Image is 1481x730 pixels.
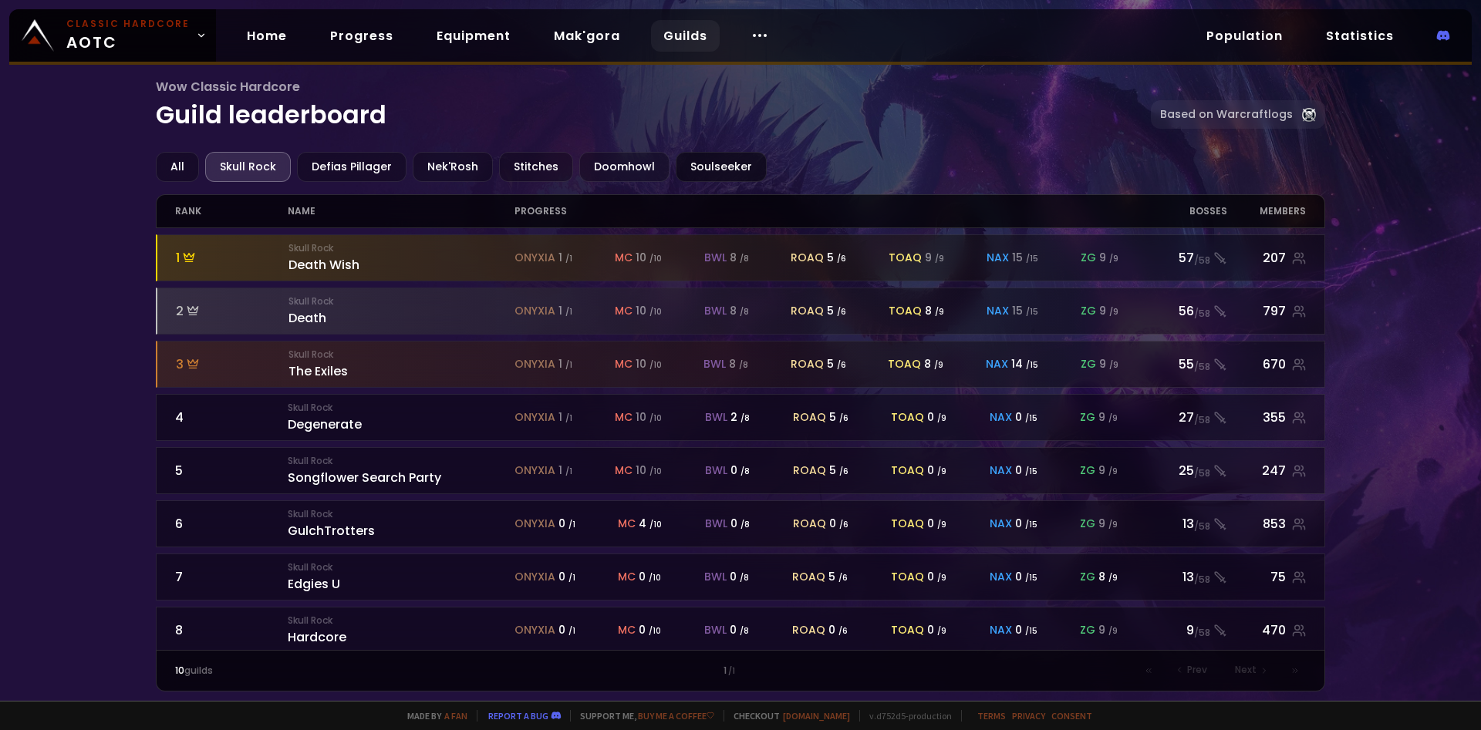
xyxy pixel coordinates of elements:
div: 0 [1015,409,1037,426]
div: 5 [829,463,848,479]
span: onyxia [514,356,555,372]
a: 1Skull RockDeath Wishonyxia 1 /1mc 10 /10bwl 8 /8roaq 5 /6toaq 9 /9nax 15 /15zg 9 /957/58207 [156,234,1326,281]
span: roaq [793,409,826,426]
div: Edgies U [288,560,514,594]
small: / 9 [1109,253,1118,264]
a: Terms [977,710,1006,722]
div: 0 [558,516,575,532]
small: / 58 [1194,307,1210,321]
small: / 8 [740,253,749,264]
small: / 15 [1025,519,1037,530]
span: mc [615,409,633,426]
span: toaq [891,463,924,479]
a: 6Skull RockGulchTrottersonyxia 0 /1mc 4 /10bwl 0 /8roaq 0 /6toaq 0 /9nax 0 /15zg 9 /913/58853 [156,500,1326,547]
small: / 8 [740,572,749,584]
div: 4 [175,408,288,427]
small: / 9 [1108,519,1118,530]
small: / 15 [1025,412,1037,424]
small: / 10 [649,359,662,371]
div: 25 [1136,461,1226,480]
div: 57 [1137,248,1227,267]
small: / 9 [934,359,943,371]
div: 1 [558,303,572,319]
a: 3Skull RockThe Exilesonyxia 1 /1mc 10 /10bwl 8 /8roaq 5 /6toaq 8 /9nax 14 /15zg 9 /955/58670 [156,341,1326,388]
div: 5 [175,461,288,480]
small: / 15 [1025,572,1037,584]
div: 1 [558,409,572,426]
div: Nek'Rosh [413,152,493,182]
div: 0 [927,516,946,532]
div: 9 [1099,250,1118,266]
div: 1 [558,250,572,266]
span: Checkout [724,710,850,722]
small: / 1 [728,665,735,678]
small: / 8 [740,625,749,637]
span: toaq [888,356,921,372]
div: 13 [1136,514,1226,533]
small: / 6 [837,253,846,264]
small: / 9 [937,519,946,530]
span: nax [987,250,1009,266]
span: bwl [704,622,727,638]
div: 0 [558,622,575,638]
div: progress [514,195,1137,227]
div: 5 [829,409,848,426]
small: / 10 [649,519,662,530]
span: onyxia [514,409,555,426]
span: onyxia [514,303,555,319]
div: Death Wish [288,241,514,274]
div: 13 [1136,567,1226,587]
span: nax [990,516,1012,532]
span: roaq [793,463,826,479]
div: 8 [924,356,943,372]
div: Bosses [1136,195,1226,227]
span: bwl [704,303,727,319]
span: AOTC [66,17,190,54]
small: / 1 [565,359,572,371]
span: bwl [703,356,726,372]
small: Skull Rock [288,454,514,468]
div: 15 [1012,250,1038,266]
span: 10 [175,664,184,677]
div: 247 [1227,461,1307,480]
span: v. d752d5 - production [859,710,952,722]
div: 8 [1098,569,1118,585]
div: 10 [636,409,662,426]
div: 0 [1015,463,1037,479]
div: 670 [1227,355,1307,374]
small: / 10 [649,306,662,318]
a: a fan [444,710,467,722]
div: Degenerate [288,401,514,434]
div: The Exiles [288,348,514,381]
small: Skull Rock [288,401,514,415]
div: 7 [175,567,288,587]
div: 0 [558,569,575,585]
div: 0 [828,622,848,638]
div: 9 [925,250,944,266]
div: 0 [730,463,750,479]
a: Equipment [424,20,523,52]
div: 4 [639,516,662,532]
div: members [1227,195,1307,227]
span: onyxia [514,250,555,266]
span: nax [990,569,1012,585]
small: / 8 [740,306,749,318]
div: 27 [1136,408,1226,427]
small: / 8 [740,412,750,424]
a: 7Skull RockEdgies Uonyxia 0 /1mc 0 /10bwl 0 /8roaq 5 /6toaq 0 /9nax 0 /15zg 8 /913/5875 [156,553,1326,600]
div: 56 [1137,301,1227,321]
div: 10 [636,356,662,372]
span: mc [615,250,633,266]
span: zg [1080,463,1095,479]
span: bwl [705,516,727,532]
div: rank [175,195,288,227]
small: Skull Rock [288,294,514,308]
span: onyxia [514,463,555,479]
div: 9 [1098,463,1118,479]
div: 0 [927,409,946,426]
a: Statistics [1314,20,1406,52]
small: / 58 [1194,413,1210,427]
small: / 58 [1194,466,1210,480]
div: Doomhowl [579,152,670,182]
small: / 1 [565,412,572,424]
